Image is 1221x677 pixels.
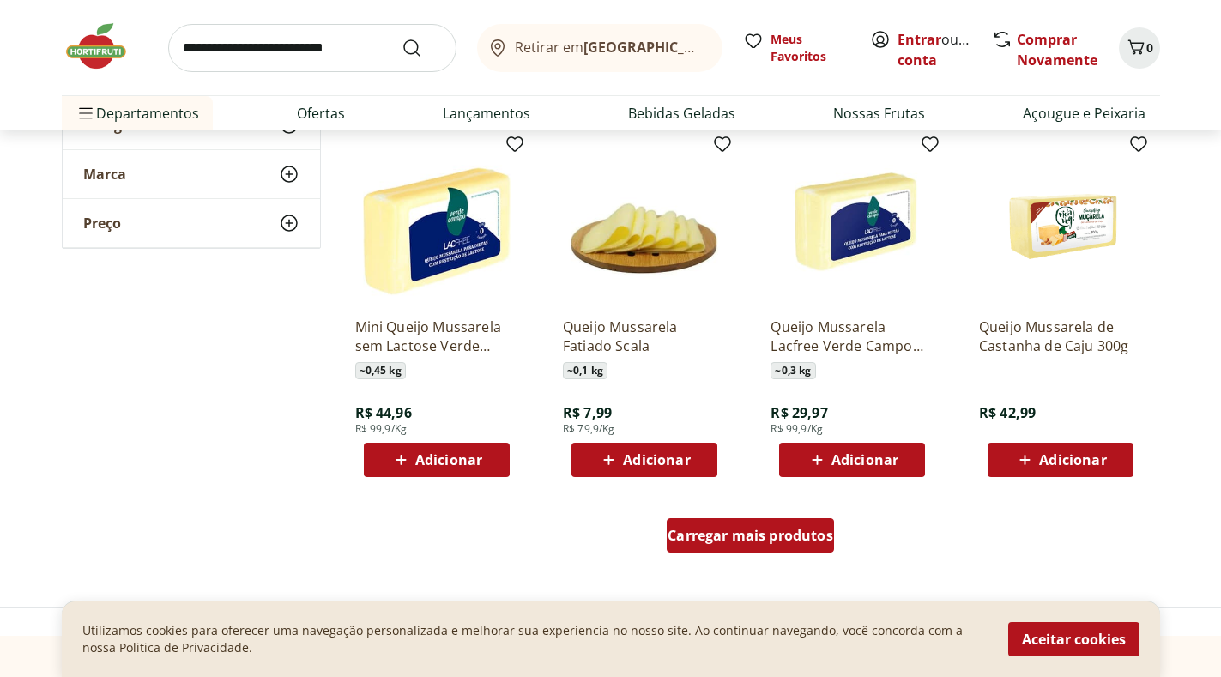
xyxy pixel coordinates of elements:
[898,29,974,70] span: ou
[1119,27,1160,69] button: Carrinho
[771,141,934,304] img: Queijo Mussarela Lacfree Verde Campo Fatiado
[988,443,1133,477] button: Adicionar
[443,103,530,124] a: Lançamentos
[779,443,925,477] button: Adicionar
[62,21,148,72] img: Hortifruti
[355,403,412,422] span: R$ 44,96
[771,422,823,436] span: R$ 99,9/Kg
[563,141,726,304] img: Queijo Mussarela Fatiado Scala
[898,30,992,70] a: Criar conta
[364,443,510,477] button: Adicionar
[667,518,834,559] a: Carregar mais produtos
[1039,453,1106,467] span: Adicionar
[63,150,320,198] button: Marca
[771,317,934,355] a: Queijo Mussarela Lacfree Verde Campo Fatiado
[355,422,408,436] span: R$ 99,9/Kg
[515,39,704,55] span: Retirar em
[83,166,126,183] span: Marca
[63,199,320,247] button: Preço
[831,453,898,467] span: Adicionar
[1008,622,1139,656] button: Aceitar cookies
[402,38,443,58] button: Submit Search
[1146,39,1153,56] span: 0
[979,403,1036,422] span: R$ 42,99
[979,141,1142,304] img: Queijo Mussarela de Castanha de Caju 300g
[898,30,941,49] a: Entrar
[82,622,988,656] p: Utilizamos cookies para oferecer uma navegação personalizada e melhorar sua experiencia no nosso ...
[623,453,690,467] span: Adicionar
[668,529,833,542] span: Carregar mais produtos
[771,362,815,379] span: ~ 0,3 kg
[571,443,717,477] button: Adicionar
[355,141,518,304] img: Mini Queijo Mussarela sem Lactose Verde Campo Lacfree Unidade
[83,215,121,232] span: Preço
[76,93,199,134] span: Departamentos
[297,103,345,124] a: Ofertas
[563,403,612,422] span: R$ 7,99
[1017,30,1097,70] a: Comprar Novamente
[1023,103,1145,124] a: Açougue e Peixaria
[743,31,849,65] a: Meus Favoritos
[415,453,482,467] span: Adicionar
[979,317,1142,355] a: Queijo Mussarela de Castanha de Caju 300g
[563,422,615,436] span: R$ 79,9/Kg
[355,362,406,379] span: ~ 0,45 kg
[833,103,925,124] a: Nossas Frutas
[628,103,735,124] a: Bebidas Geladas
[771,403,827,422] span: R$ 29,97
[771,31,849,65] span: Meus Favoritos
[583,38,873,57] b: [GEOGRAPHIC_DATA]/[GEOGRAPHIC_DATA]
[563,362,607,379] span: ~ 0,1 kg
[168,24,456,72] input: search
[355,317,518,355] a: Mini Queijo Mussarela sem Lactose Verde Campo Lacfree Unidade
[76,93,96,134] button: Menu
[563,317,726,355] a: Queijo Mussarela Fatiado Scala
[477,24,722,72] button: Retirar em[GEOGRAPHIC_DATA]/[GEOGRAPHIC_DATA]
